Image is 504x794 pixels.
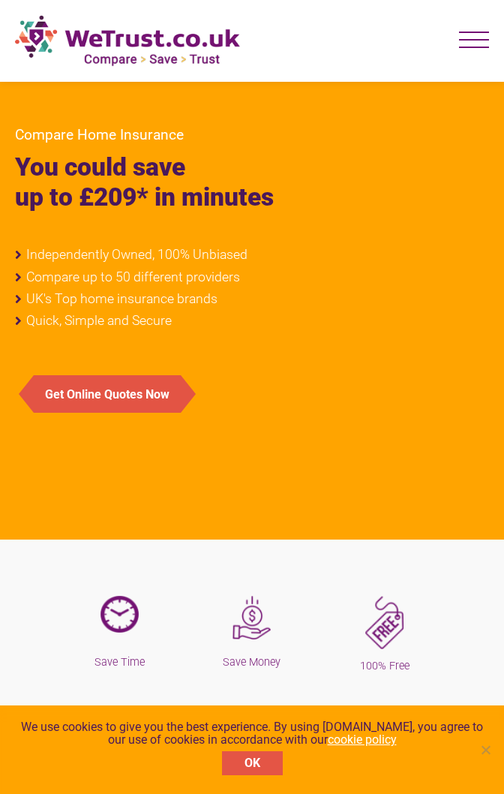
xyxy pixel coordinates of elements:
li: Compare up to 50 different providers [15,270,489,284]
span: Home Insurance [77,126,184,143]
img: free-purple.png [365,596,403,649]
span: Compare [15,126,73,143]
a: cookie policy [328,732,397,747]
img: save-money.png [232,596,271,639]
li: Independently Owned, 100% Unbiased [15,248,489,262]
h5: Save Money [197,654,307,671]
button: Get Online Quotes Now [34,375,181,413]
li: UK's Top home insurance brands [15,292,489,306]
h1: You could save up to £209* in minutes [15,152,489,212]
button: OK [222,751,283,775]
h5: 100% Free [329,658,439,675]
span: We use cookies to give you the best experience. By using [DOMAIN_NAME], you agree to our use of c... [15,720,489,747]
li: Quick, Simple and Secure [15,314,489,328]
img: new-logo.png [15,15,240,67]
h5: Save Time [64,654,175,671]
img: wall-clock.png [100,596,139,633]
span: No [478,742,493,757]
